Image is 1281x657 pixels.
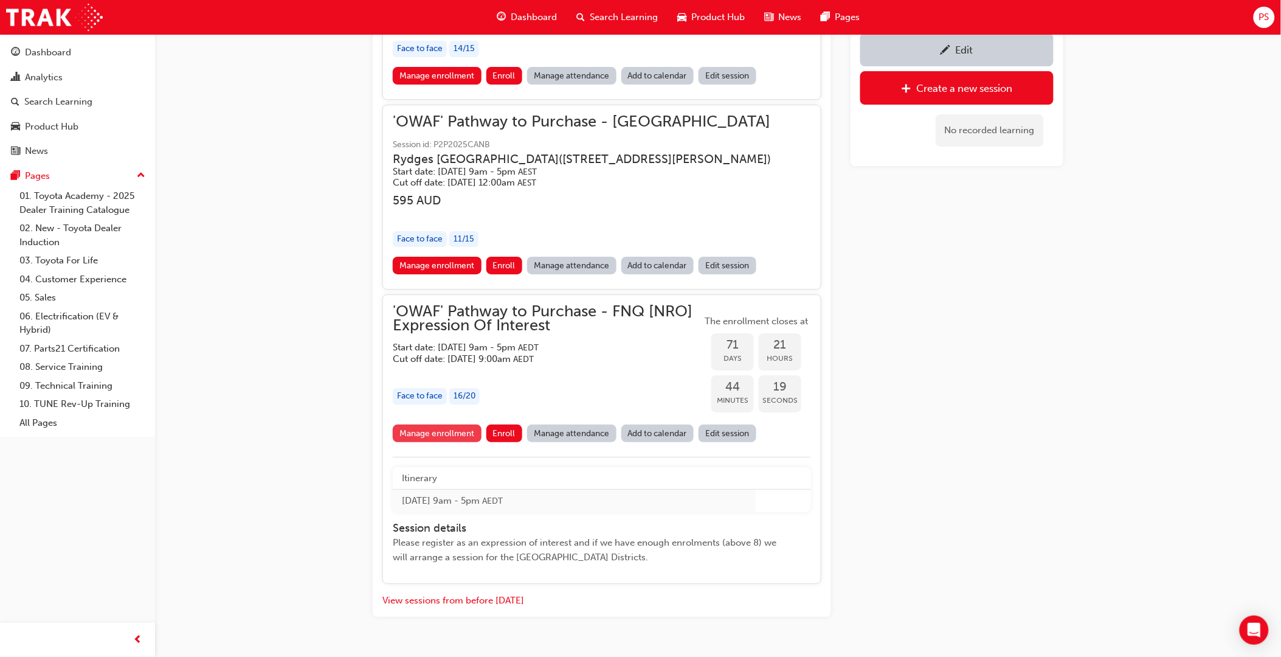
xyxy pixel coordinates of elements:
[25,169,50,183] div: Pages
[393,353,682,365] h5: Cut off date: [DATE] 9:00am
[393,305,811,447] button: 'OWAF' Pathway to Purchase - FNQ [NRO] Expression Of InterestStart date: [DATE] 9am - 5pm AEDTCut...
[759,352,801,366] span: Hours
[860,33,1054,66] a: Edit
[393,166,771,178] h5: Start date: [DATE] 9am - 5pm
[902,83,912,96] span: plus-icon
[393,425,482,442] a: Manage enrollment
[527,67,616,85] a: Manage attendance
[449,388,480,405] div: 16 / 20
[15,414,150,433] a: All Pages
[393,193,790,207] h3: 595 AUD
[393,138,790,152] span: Session id: P2P2025CANB
[487,5,567,30] a: guage-iconDashboard
[5,41,150,64] a: Dashboard
[393,41,447,57] div: Face to face
[482,496,503,506] span: Australian Eastern Daylight Time AEDT
[393,231,447,248] div: Face to face
[936,114,1044,147] div: No recorded learning
[917,82,1013,94] div: Create a new session
[567,5,668,30] a: search-iconSearch Learning
[393,522,788,535] h4: Session details
[393,490,756,512] td: [DATE] 9am - 5pm
[393,177,771,189] h5: Cut off date: [DATE] 12:00am
[513,354,534,364] span: Australian Eastern Daylight Time AEDT
[493,428,516,439] span: Enroll
[15,358,150,377] a: 08. Service Training
[699,425,756,442] a: Edit session
[11,171,20,182] span: pages-icon
[621,67,694,85] a: Add to calendar
[5,91,150,113] a: Search Learning
[449,41,479,57] div: 14 / 15
[956,44,973,56] div: Edit
[382,594,524,608] button: View sessions from before [DATE]
[493,71,516,81] span: Enroll
[15,339,150,358] a: 07. Parts21 Certification
[702,315,811,328] span: The enrollment closes at
[6,4,103,31] img: Trak
[493,260,516,271] span: Enroll
[393,115,811,280] button: 'OWAF' Pathway to Purchase - [GEOGRAPHIC_DATA]Session id: P2P2025CANBRydges [GEOGRAPHIC_DATA]([ST...
[134,633,143,648] span: prev-icon
[497,10,506,25] span: guage-icon
[759,338,801,352] span: 21
[941,45,951,57] span: pencil-icon
[821,10,830,25] span: pages-icon
[25,46,71,60] div: Dashboard
[393,388,447,405] div: Face to face
[11,97,19,108] span: search-icon
[15,395,150,414] a: 10. TUNE Rev-Up Training
[5,39,150,165] button: DashboardAnalyticsSearch LearningProduct HubNews
[711,352,754,366] span: Days
[1259,10,1269,24] span: PS
[517,178,536,188] span: Australian Eastern Standard Time AEST
[486,425,523,442] button: Enroll
[691,10,745,24] span: Product Hub
[778,10,801,24] span: News
[11,47,20,58] span: guage-icon
[25,71,63,85] div: Analytics
[393,257,482,274] a: Manage enrollment
[527,257,616,274] a: Manage attendance
[511,10,557,24] span: Dashboard
[486,67,523,85] button: Enroll
[759,380,801,394] span: 19
[576,10,585,25] span: search-icon
[590,10,658,24] span: Search Learning
[393,342,682,353] h5: Start date: [DATE] 9am - 5pm
[393,115,790,129] span: 'OWAF' Pathway to Purchase - [GEOGRAPHIC_DATA]
[449,231,478,248] div: 11 / 15
[621,257,694,274] a: Add to calendar
[5,140,150,162] a: News
[25,120,78,134] div: Product Hub
[518,342,539,353] span: Australian Eastern Daylight Time AEDT
[15,187,150,219] a: 01. Toyota Academy - 2025 Dealer Training Catalogue
[15,251,150,270] a: 03. Toyota For Life
[393,537,779,563] span: Please register as an expression of interest and if we have enough enrolments (above 8) we will a...
[24,95,92,109] div: Search Learning
[5,66,150,89] a: Analytics
[1240,616,1269,645] div: Open Intercom Messenger
[486,257,523,274] button: Enroll
[393,152,771,166] h3: Rydges [GEOGRAPHIC_DATA] ( [STREET_ADDRESS][PERSON_NAME] )
[764,10,773,25] span: news-icon
[5,165,150,187] button: Pages
[393,305,702,332] span: 'OWAF' Pathway to Purchase - FNQ [NRO] Expression Of Interest
[711,380,754,394] span: 44
[699,67,756,85] a: Edit session
[15,270,150,289] a: 04. Customer Experience
[811,5,869,30] a: pages-iconPages
[711,394,754,408] span: Minutes
[5,116,150,138] a: Product Hub
[1254,7,1275,28] button: PS
[15,377,150,395] a: 09. Technical Training
[15,219,150,251] a: 02. New - Toyota Dealer Induction
[835,10,860,24] span: Pages
[25,144,48,158] div: News
[699,257,756,274] a: Edit session
[15,288,150,307] a: 05. Sales
[754,5,811,30] a: news-iconNews
[677,10,686,25] span: car-icon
